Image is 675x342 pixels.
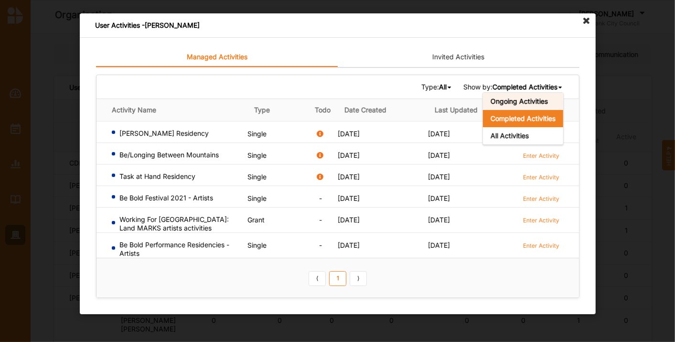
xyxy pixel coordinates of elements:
span: [DATE] [338,241,360,249]
span: Single [247,130,266,138]
div: Task at Hand Residency [112,172,244,181]
label: Enter Activity [523,195,559,203]
div: [PERSON_NAME] Residency [112,129,244,138]
div: User Activities - [PERSON_NAME] [80,13,596,38]
a: Next item [350,271,367,287]
b: All [439,83,446,91]
span: - [319,194,322,202]
span: Single [247,173,266,181]
b: All Activities [490,132,528,140]
div: Pagination Navigation [307,270,368,286]
span: - [319,216,322,224]
span: Single [247,151,266,159]
div: Working For [GEOGRAPHIC_DATA]: Land MARKS artists activities [112,215,244,232]
th: Todo [307,99,337,121]
a: Enter Activity [523,194,559,203]
span: [DATE] [428,173,450,181]
span: Show by: [463,82,563,91]
span: Single [247,241,266,249]
span: - [319,241,322,249]
span: [DATE] [338,173,360,181]
span: Type: [421,82,452,91]
th: Date Created [338,99,428,121]
th: Type [247,99,307,121]
span: [DATE] [428,241,450,249]
b: Ongoing Activities [490,97,547,105]
span: [DATE] [338,194,360,202]
span: [DATE] [338,216,360,224]
div: Be Bold Performance Residencies - Artists [112,241,244,258]
a: Enter Activity [523,215,559,224]
a: Managed Activities [96,48,338,67]
label: Enter Activity [523,216,559,224]
span: [DATE] [338,130,360,138]
b: Completed Activities [490,114,555,122]
a: Enter Activity [523,151,559,160]
label: Enter Activity [523,152,559,160]
label: Enter Activity [523,242,559,250]
span: [DATE] [428,151,450,159]
th: Last Updated [428,99,518,121]
span: Grant [247,216,264,224]
span: [DATE] [428,216,450,224]
div: Be Bold Festival 2021 - Artists [112,194,244,202]
span: [DATE] [428,194,450,202]
b: Completed Activities [492,83,557,91]
a: Invited Activities [338,48,579,67]
a: Enter Activity [523,172,559,181]
span: [DATE] [428,130,450,138]
div: Be/Longing Between Mountains [112,151,244,159]
span: [DATE] [338,151,360,159]
a: Enter Activity [523,241,559,250]
label: Enter Activity [523,173,559,181]
a: Previous item [309,271,326,287]
span: Single [247,194,266,202]
a: 1 [329,271,346,287]
th: Activity Name [96,99,247,121]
